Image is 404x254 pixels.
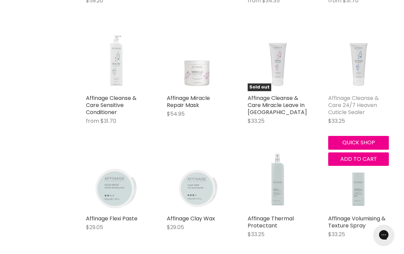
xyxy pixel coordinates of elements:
[248,94,307,116] a: Affinage Cleanse & Care Miracle Leave In [GEOGRAPHIC_DATA]
[340,155,377,163] span: Add to cart
[86,94,136,116] a: Affinage Cleanse & Care Sensitive Conditioner
[167,151,227,212] a: Affinage Clay Wax
[328,215,385,229] a: Affinage Volumising & Texture Spray
[370,222,397,247] iframe: Gorgias live chat messenger
[248,215,294,229] a: Affinage Thermal Protectant
[86,117,99,125] span: from
[328,94,379,116] a: Affinage Cleanse & Care 24/7 Heaven Cuticle Sealer
[86,223,103,231] span: $29.05
[248,31,308,91] a: Affinage Cleanse & Care Miracle Leave In BalmSold out
[86,215,137,222] a: Affinage Flexi Paste
[328,152,389,166] button: Add to cart
[328,230,345,238] span: $33.25
[328,117,345,125] span: $33.25
[328,31,389,91] img: Affinage Cleanse & Care 24/7 Heaven Cuticle Sealer
[248,151,308,212] a: Affinage Thermal Protectant
[248,117,265,125] span: $33.25
[248,83,271,91] span: Sold out
[269,151,286,212] img: Affinage Thermal Protectant
[86,151,147,212] a: Affinage Flexi Paste
[167,223,184,231] span: $29.05
[167,110,185,118] span: $54.95
[167,215,215,222] a: Affinage Clay Wax
[350,151,367,212] img: Affinage Volumising & Texture Spray
[167,94,210,109] a: Affinage Miracle Repair Mask
[100,117,116,125] span: $31.70
[248,31,308,91] img: Affinage Cleanse & Care Miracle Leave In Balm
[86,31,147,91] img: Affinage Cleanse & Care Sensitive Conditioner
[328,151,389,212] a: Affinage Volumising & Texture Spray
[328,136,389,149] button: Quick shop
[248,230,265,238] span: $33.25
[167,154,227,209] img: Affinage Clay Wax
[167,31,227,91] img: Affinage Miracle Repair Mask
[86,153,147,210] img: Affinage Flexi Paste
